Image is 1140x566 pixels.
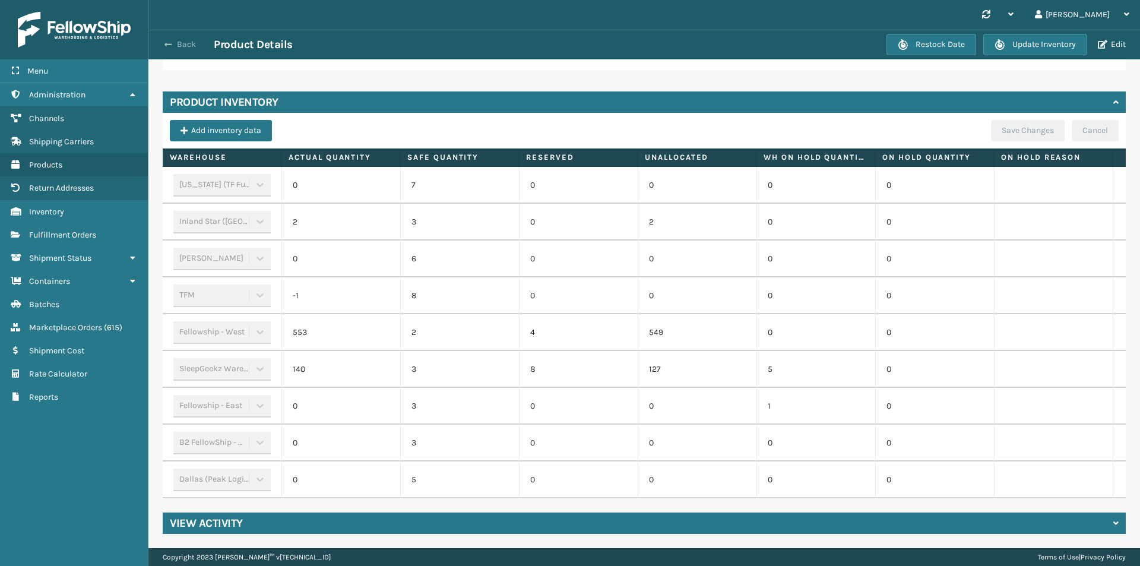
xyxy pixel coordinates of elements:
td: 0 [875,461,994,498]
td: 0 [875,204,994,241]
td: 0 [756,277,875,314]
td: 549 [638,314,756,351]
span: Batches [29,299,59,309]
td: 0 [638,241,756,277]
label: Reserved [526,152,630,163]
label: Safe Quantity [407,152,511,163]
label: On Hold Quantity [882,152,986,163]
button: Restock Date [886,34,976,55]
label: WH On hold quantity [764,152,867,163]
span: Menu [27,66,48,76]
span: Shipment Cost [29,346,84,356]
span: ( 615 ) [104,322,122,333]
td: 3 [400,388,519,425]
td: 140 [281,351,400,388]
p: 0 [530,253,627,265]
td: 8 [400,277,519,314]
td: 0 [875,388,994,425]
td: 0 [875,241,994,277]
td: 6 [400,241,519,277]
td: 0 [756,241,875,277]
a: Terms of Use [1038,553,1079,561]
td: 0 [756,425,875,461]
td: 5 [400,461,519,498]
td: 0 [875,167,994,204]
td: 3 [400,425,519,461]
img: logo [18,12,131,48]
span: Rate Calculator [29,369,87,379]
p: 0 [530,216,627,228]
span: Return Addresses [29,183,94,193]
span: Marketplace Orders [29,322,102,333]
td: 3 [400,204,519,241]
td: 2 [638,204,756,241]
button: Add inventory data [170,120,272,141]
td: 0 [638,277,756,314]
p: 4 [530,327,627,339]
h4: Product Inventory [170,95,278,109]
td: 0 [281,388,400,425]
p: 0 [530,437,627,449]
span: Products [29,160,62,170]
label: Actual Quantity [289,152,392,163]
td: 0 [281,241,400,277]
label: Unallocated [645,152,749,163]
p: Copyright 2023 [PERSON_NAME]™ v [TECHNICAL_ID] [163,548,331,566]
td: 0 [281,425,400,461]
td: 0 [875,314,994,351]
td: 0 [638,425,756,461]
span: Reports [29,392,58,402]
td: 1 [756,388,875,425]
td: 0 [875,425,994,461]
td: 0 [875,277,994,314]
div: | [1038,548,1126,566]
span: Shipment Status [29,253,91,263]
td: 127 [638,351,756,388]
span: Shipping Carriers [29,137,94,147]
td: 0 [875,351,994,388]
td: 0 [281,461,400,498]
p: 0 [530,474,627,486]
td: 2 [281,204,400,241]
p: 0 [530,400,627,412]
button: Edit [1094,39,1129,50]
td: -1 [281,277,400,314]
button: Update Inventory [983,34,1087,55]
span: Containers [29,276,70,286]
td: 0 [638,167,756,204]
button: Save Changes [991,120,1065,141]
td: 0 [756,204,875,241]
span: Channels [29,113,64,124]
td: 553 [281,314,400,351]
td: 0 [281,167,400,204]
h3: Product Details [214,37,293,52]
td: 3 [400,351,519,388]
label: Warehouse [170,152,274,163]
h4: View Activity [170,516,243,530]
p: 8 [530,363,627,375]
span: Administration [29,90,85,100]
td: 5 [756,351,875,388]
a: Privacy Policy [1081,553,1126,561]
p: 0 [530,290,627,302]
td: 0 [756,461,875,498]
td: 0 [756,314,875,351]
p: 0 [530,179,627,191]
td: 2 [400,314,519,351]
td: 7 [400,167,519,204]
label: On Hold Reason [1001,152,1105,163]
td: 0 [638,388,756,425]
td: 0 [638,461,756,498]
td: 0 [756,167,875,204]
button: Back [159,39,214,50]
span: Inventory [29,207,64,217]
button: Cancel [1072,120,1119,141]
span: Fulfillment Orders [29,230,96,240]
